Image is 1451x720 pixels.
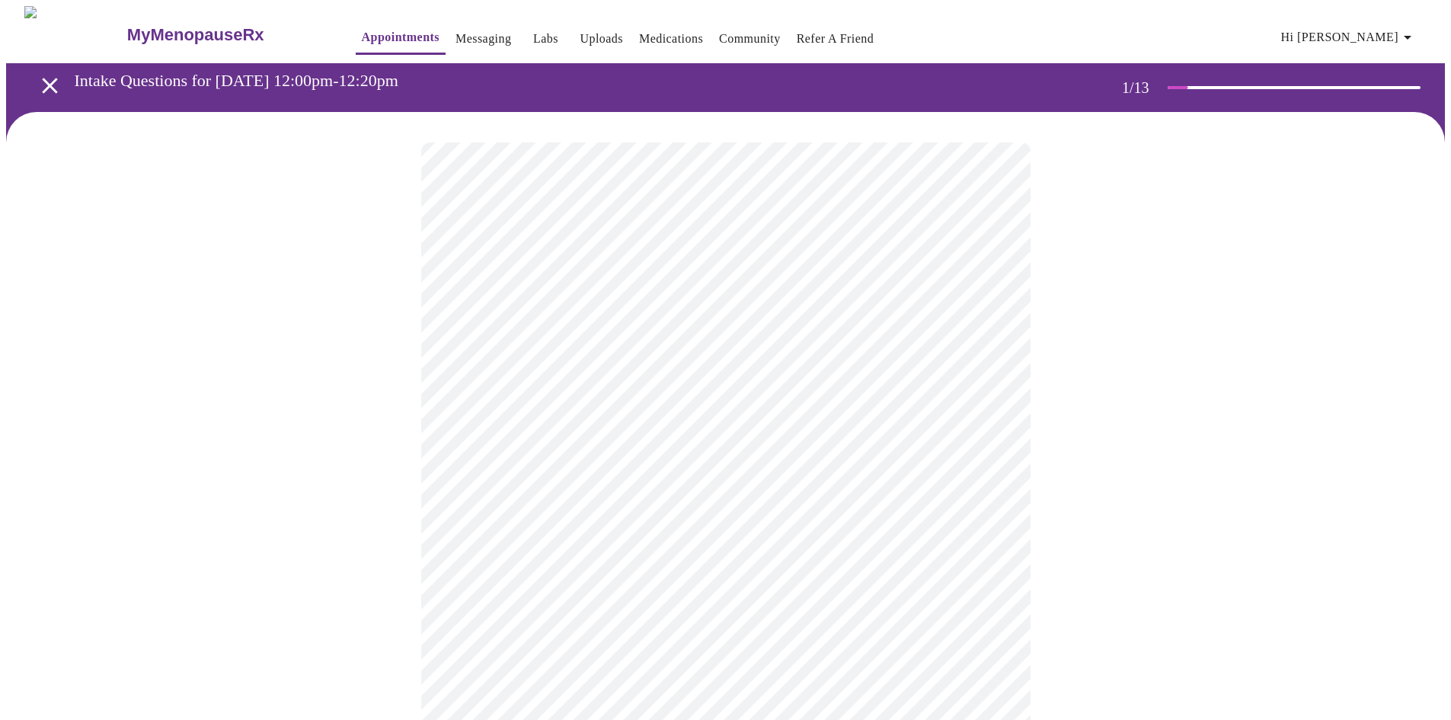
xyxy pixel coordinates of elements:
button: Refer a Friend [791,24,881,54]
a: Community [719,28,781,50]
button: Hi [PERSON_NAME] [1275,22,1423,53]
button: Medications [633,24,709,54]
a: Uploads [580,28,623,50]
button: Appointments [356,22,446,55]
h3: 1 / 13 [1122,79,1168,97]
a: Medications [639,28,703,50]
button: Messaging [449,24,517,54]
a: Messaging [455,28,511,50]
img: MyMenopauseRx Logo [24,6,125,63]
button: Community [713,24,787,54]
a: Appointments [362,27,439,48]
a: MyMenopauseRx [125,8,324,62]
a: Refer a Friend [797,28,874,50]
button: Labs [521,24,570,54]
h3: MyMenopauseRx [127,25,264,45]
button: Uploads [574,24,629,54]
button: open drawer [27,63,72,108]
h3: Intake Questions for [DATE] 12:00pm-12:20pm [75,71,1062,91]
span: Hi [PERSON_NAME] [1281,27,1417,48]
a: Labs [533,28,558,50]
